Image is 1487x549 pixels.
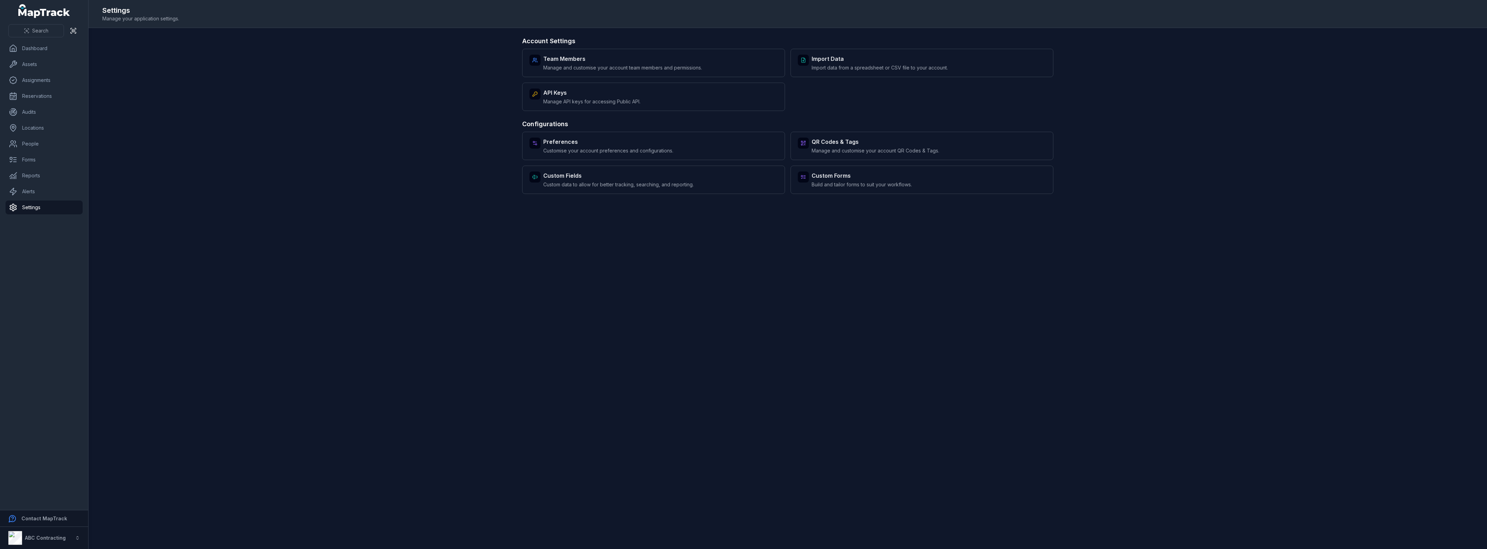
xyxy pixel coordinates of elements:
[812,181,912,188] span: Build and tailor forms to suit your workflows.
[6,185,83,198] a: Alerts
[791,166,1053,194] a: Custom FormsBuild and tailor forms to suit your workflows.
[522,119,1053,129] h3: Configurations
[812,171,912,180] strong: Custom Forms
[543,98,640,105] span: Manage API keys for accessing Public API.
[8,24,64,37] button: Search
[21,515,67,521] strong: Contact MapTrack
[543,138,673,146] strong: Preferences
[543,171,694,180] strong: Custom Fields
[543,147,673,154] span: Customise your account preferences and configurations.
[6,57,83,71] a: Assets
[102,15,179,22] span: Manage your application settings.
[812,147,939,154] span: Manage and customise your account QR Codes & Tags.
[812,64,948,71] span: Import data from a spreadsheet or CSV file to your account.
[6,153,83,167] a: Forms
[102,6,179,15] h2: Settings
[6,169,83,183] a: Reports
[543,89,640,97] strong: API Keys
[543,181,694,188] span: Custom data to allow for better tracking, searching, and reporting.
[522,49,785,77] a: Team MembersManage and customise your account team members and permissions.
[6,105,83,119] a: Audits
[812,55,948,63] strong: Import Data
[32,27,48,34] span: Search
[791,49,1053,77] a: Import DataImport data from a spreadsheet or CSV file to your account.
[543,64,702,71] span: Manage and customise your account team members and permissions.
[543,55,702,63] strong: Team Members
[6,121,83,135] a: Locations
[6,41,83,55] a: Dashboard
[6,73,83,87] a: Assignments
[522,36,1053,46] h3: Account Settings
[6,89,83,103] a: Reservations
[6,201,83,214] a: Settings
[522,166,785,194] a: Custom FieldsCustom data to allow for better tracking, searching, and reporting.
[791,132,1053,160] a: QR Codes & TagsManage and customise your account QR Codes & Tags.
[522,83,785,111] a: API KeysManage API keys for accessing Public API.
[25,535,66,541] strong: ABC Contracting
[18,4,70,18] a: MapTrack
[6,137,83,151] a: People
[812,138,939,146] strong: QR Codes & Tags
[522,132,785,160] a: PreferencesCustomise your account preferences and configurations.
